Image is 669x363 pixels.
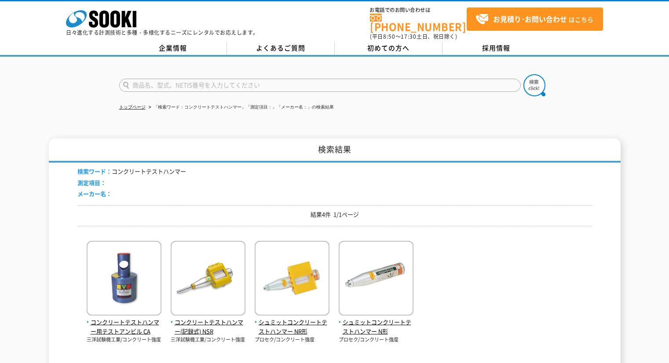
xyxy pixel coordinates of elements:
[523,74,545,96] img: btn_search.png
[119,79,521,92] input: 商品名、型式、NETIS番号を入力してください
[87,241,161,318] img: CA
[493,14,567,24] strong: お見積り･お問い合わせ
[77,210,592,219] p: 結果4件 1/1ページ
[77,167,112,175] span: 検索ワード：
[255,309,329,336] a: シュミットコンクリートテストハンマー NR形
[77,189,112,198] span: メーカー名：
[370,33,457,40] span: (平日 ～ 土日、祝日除く)
[467,7,603,31] a: お見積り･お問い合わせはこちら
[339,241,413,318] img: N形
[367,43,409,53] span: 初めての方へ
[339,309,413,336] a: シュミットコンクリートテストハンマー N形
[119,105,146,109] a: トップページ
[370,7,467,13] span: お電話でのお問い合わせは
[227,42,335,55] a: よくあるご質問
[87,336,161,344] p: 三洋試験機工業/コンクリート強度
[383,33,395,40] span: 8:50
[87,309,161,336] a: コンクリートテストハンマー用テストアンビル CA
[255,336,329,344] p: プロセク/コンクリート強度
[255,241,329,318] img: NR形
[401,33,417,40] span: 17:30
[77,178,106,187] span: 測定項目：
[119,42,227,55] a: 企業情報
[171,318,245,336] span: コンクリートテストハンマー(記録式) NSR
[171,336,245,344] p: 三洋試験機工業/コンクリート強度
[339,318,413,336] span: シュミットコンクリートテストハンマー N形
[475,13,593,26] span: はこちら
[370,14,467,32] a: [PHONE_NUMBER]
[77,167,186,176] li: コンクリートテストハンマー
[49,138,621,163] h1: 検索結果
[442,42,550,55] a: 採用情報
[339,336,413,344] p: プロセク/コンクリート強度
[255,318,329,336] span: シュミットコンクリートテストハンマー NR形
[147,103,334,112] li: 「検索ワード：コンクリートテストハンマー」「測定項目：」「メーカー名：」の検索結果
[87,318,161,336] span: コンクリートテストハンマー用テストアンビル CA
[66,30,259,35] p: 日々進化する計測技術と多種・多様化するニーズにレンタルでお応えします。
[171,241,245,318] img: NSR
[335,42,442,55] a: 初めての方へ
[171,309,245,336] a: コンクリートテストハンマー(記録式) NSR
